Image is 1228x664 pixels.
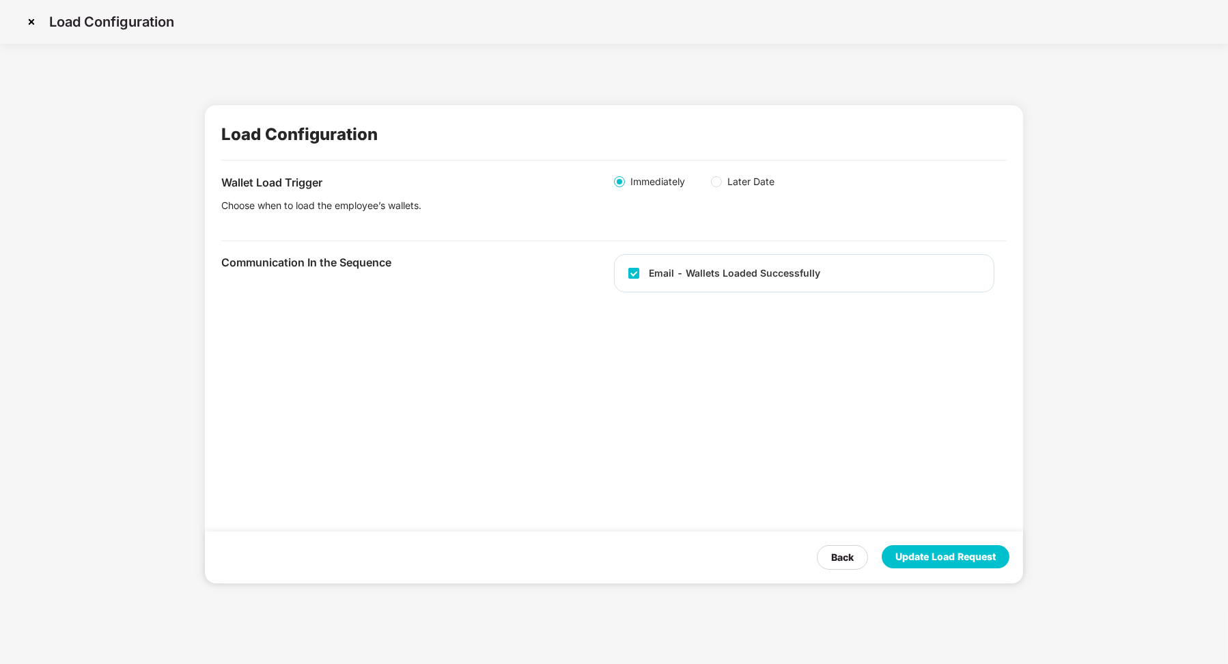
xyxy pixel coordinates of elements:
div: Load Configuration [221,122,378,148]
span: Later Date [722,174,780,189]
div: Wallet Load Trigger [221,174,614,191]
div: Communication In the Sequence [221,254,614,271]
div: Back [831,550,854,565]
div: Email - Wallets Loaded Successfully [649,266,820,281]
span: Immediately [625,174,690,189]
p: Load Configuration [49,14,174,30]
div: Choose when to load the employee’s wallets. [221,198,565,213]
img: svg+xml;base64,PHN2ZyBpZD0iQ3Jvc3MtMzJ4MzIiIHhtbG5zPSJodHRwOi8vd3d3LnczLm9yZy8yMDAwL3N2ZyIgd2lkdG... [20,11,42,33]
div: Update Load Request [895,549,996,564]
